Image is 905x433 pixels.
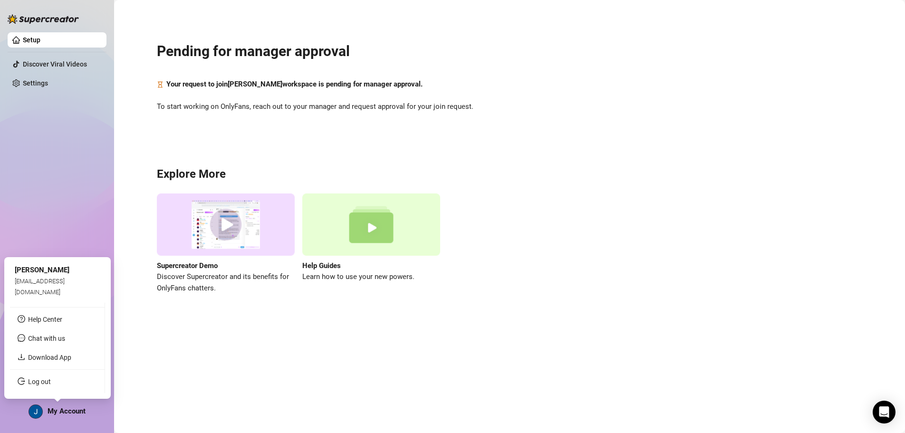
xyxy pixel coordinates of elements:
[29,405,42,418] img: ACg8ocLUlWVb70mejKqvs0z95HPH6YIQWRaoJ1mv4D7Ci_Q-TlWJug=s96-c
[157,261,218,270] strong: Supercreator Demo
[166,80,423,88] strong: Your request to join [PERSON_NAME] workspace is pending for manager approval.
[873,401,895,423] div: Open Intercom Messenger
[157,101,862,113] span: To start working on OnlyFans, reach out to your manager and request approval for your join request.
[157,193,295,256] img: supercreator demo
[157,79,164,90] span: hourglass
[157,193,295,294] a: Supercreator DemoDiscover Supercreator and its benefits for OnlyFans chatters.
[23,60,87,68] a: Discover Viral Videos
[302,271,440,283] span: Learn how to use your new powers.
[48,407,86,415] span: My Account
[157,167,862,182] h3: Explore More
[302,261,341,270] strong: Help Guides
[302,193,440,256] img: help guides
[157,42,862,60] h2: Pending for manager approval
[302,193,440,294] a: Help GuidesLearn how to use your new powers.
[23,36,40,44] a: Setup
[23,79,48,87] a: Settings
[8,14,79,24] img: logo-BBDzfeDw.svg
[157,271,295,294] span: Discover Supercreator and its benefits for OnlyFans chatters.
